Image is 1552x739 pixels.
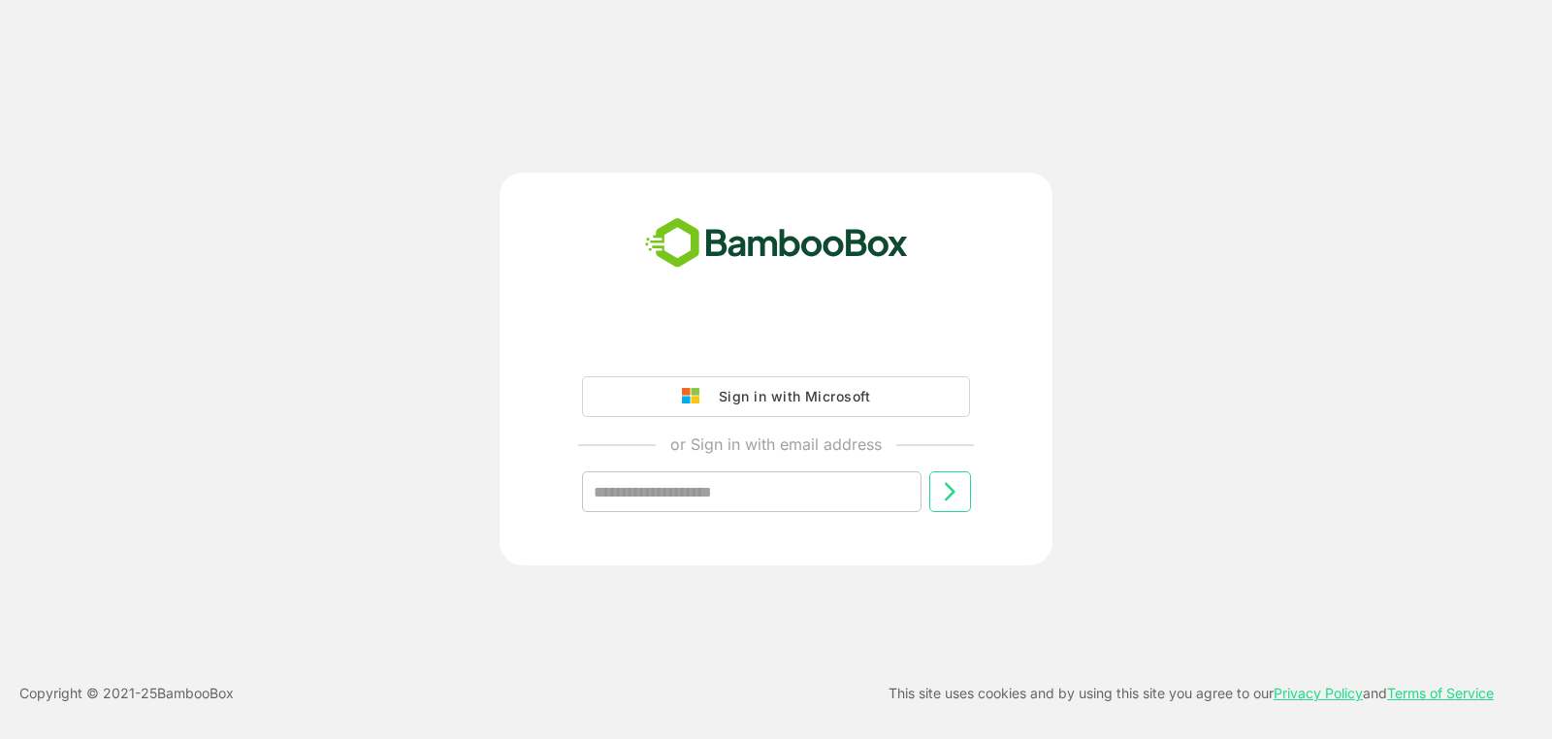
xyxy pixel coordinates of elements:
[634,211,919,275] img: bamboobox
[19,682,234,705] p: Copyright © 2021- 25 BambooBox
[889,682,1494,705] p: This site uses cookies and by using this site you agree to our and
[670,433,882,456] p: or Sign in with email address
[582,376,970,417] button: Sign in with Microsoft
[1387,685,1494,701] a: Terms of Service
[709,384,870,409] div: Sign in with Microsoft
[1274,685,1363,701] a: Privacy Policy
[682,388,709,405] img: google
